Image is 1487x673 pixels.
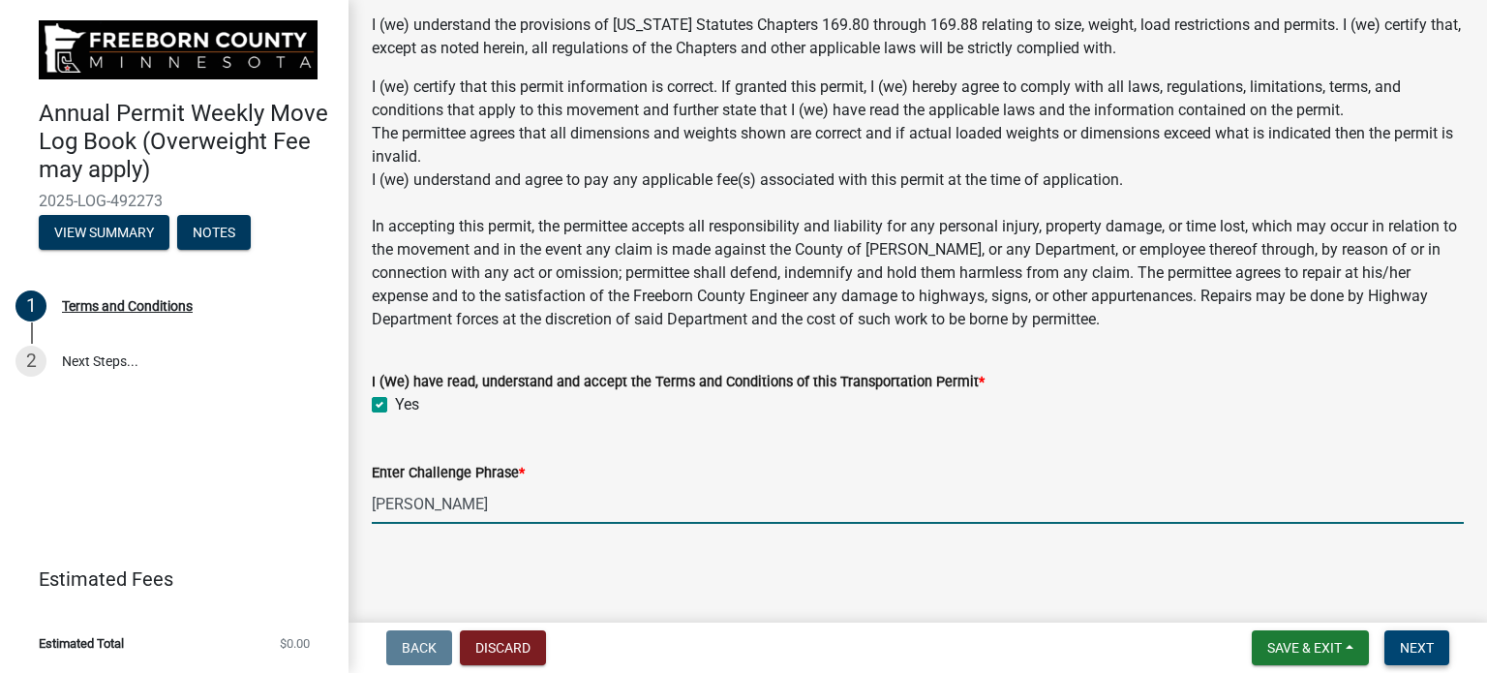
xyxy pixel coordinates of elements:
p: I (we) certify that this permit information is correct. If granted this permit, I (we) hereby agr... [372,76,1464,331]
p: I (we) understand the provisions of [US_STATE] Statutes Chapters 169.80 through 169.88 relating t... [372,14,1464,60]
a: Estimated Fees [15,560,318,598]
span: Estimated Total [39,637,124,650]
span: 2025-LOG-492273 [39,192,310,210]
button: Back [386,630,452,665]
button: Save & Exit [1252,630,1369,665]
wm-modal-confirm: Notes [177,226,251,241]
span: Back [402,640,437,656]
button: Notes [177,215,251,250]
label: Yes [395,393,419,416]
div: 1 [15,291,46,321]
button: View Summary [39,215,169,250]
button: Next [1384,630,1449,665]
label: Enter Challenge Phrase [372,467,525,480]
div: Terms and Conditions [62,299,193,313]
img: Freeborn County, Minnesota [39,20,318,79]
h4: Annual Permit Weekly Move Log Book (Overweight Fee may apply) [39,100,333,183]
label: I (We) have read, understand and accept the Terms and Conditions of this Transportation Permit [372,376,985,389]
div: 2 [15,346,46,377]
span: $0.00 [280,637,310,650]
span: Next [1400,640,1434,656]
wm-modal-confirm: Summary [39,226,169,241]
span: Save & Exit [1267,640,1342,656]
button: Discard [460,630,546,665]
